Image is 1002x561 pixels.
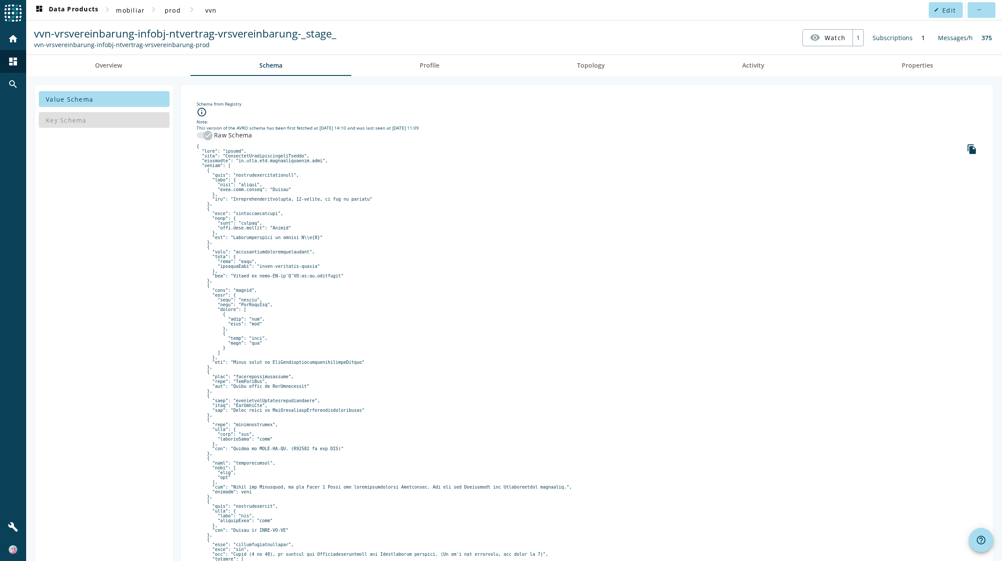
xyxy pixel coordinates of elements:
div: 375 [977,29,996,46]
span: Overview [95,62,122,68]
div: Note: [197,119,977,125]
span: Activity [742,62,764,68]
mat-icon: chevron_right [187,4,197,15]
div: Messages/h [934,29,977,46]
button: Watch [803,30,853,45]
span: Value Schema [46,95,93,103]
i: file_copy [967,144,977,154]
span: vvn-vrsvereinbarung-infobj-ntvertrag-vrsvereinbarung-_stage_ [34,26,336,41]
div: 1 [853,30,863,46]
img: spoud-logo.svg [4,4,22,22]
span: Schema [259,62,282,68]
mat-icon: dashboard [8,56,18,67]
span: prod [165,6,181,14]
img: 6ef2db17558a3d16f7bb62d1df5f4cbd [9,545,17,554]
span: mobiliar [116,6,145,14]
mat-icon: more_horiz [976,7,981,12]
mat-icon: build [8,522,18,532]
mat-icon: search [8,79,18,89]
button: prod [159,2,187,18]
span: Data Products [34,5,99,15]
button: Data Products [31,2,102,18]
button: mobiliar [112,2,148,18]
mat-icon: chevron_right [148,4,159,15]
span: Topology [577,62,605,68]
span: vvn [205,6,217,14]
span: Edit [942,6,956,14]
mat-icon: chevron_right [102,4,112,15]
mat-icon: edit [934,7,939,12]
span: Properties [902,62,933,68]
label: Raw Schema [212,131,252,140]
span: Profile [420,62,439,68]
mat-icon: home [8,34,18,44]
mat-icon: help_outline [976,535,986,545]
i: info_outline [197,107,207,117]
button: Value Schema [39,91,170,107]
mat-icon: dashboard [34,5,44,15]
span: Watch [825,30,846,45]
div: Kafka Topic: vvn-vrsvereinbarung-infobj-ntvertrag-vrsvereinbarung-prod [34,41,336,49]
button: vvn [197,2,225,18]
button: Edit [929,2,963,18]
div: 1 [917,29,929,46]
div: Subscriptions [868,29,917,46]
div: This version of the AVRO schema has been first fetched at [DATE] 14:10 and was last seen at [DATE... [197,125,977,131]
div: Schema from Registry [197,101,977,107]
mat-icon: visibility [810,32,820,43]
